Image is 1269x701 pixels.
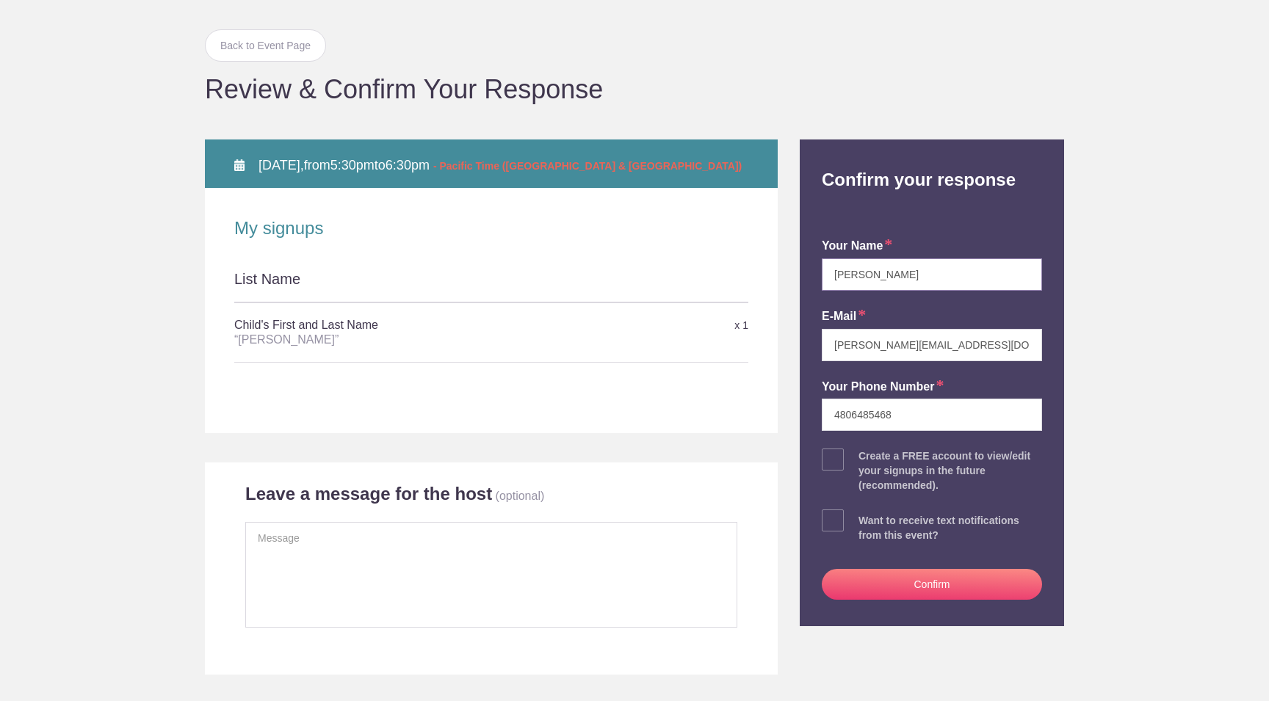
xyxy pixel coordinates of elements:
button: Confirm [822,569,1042,600]
input: e.g. julie@gmail.com [822,329,1042,361]
span: from to [258,158,742,172]
span: - Pacific Time ([GEOGRAPHIC_DATA] & [GEOGRAPHIC_DATA]) [433,160,742,172]
h2: Confirm your response [811,139,1053,191]
h5: Child's First and Last Name [234,310,577,355]
div: Want to receive text notifications from this event? [858,513,1042,542]
label: Your Phone Number [822,379,944,396]
div: x 1 [577,313,748,338]
div: Create a FREE account to view/edit your signups in the future (recommended). [858,448,1042,493]
label: E-mail [822,308,866,325]
span: 5:30pm [330,158,375,172]
input: e.g. +14155552671 [822,399,1042,431]
a: Back to Event Page [205,29,326,62]
label: your name [822,238,892,255]
span: 6:30pm [386,158,430,172]
h2: My signups [234,217,748,239]
img: Calendar alt [234,159,245,171]
h2: Leave a message for the host [245,483,492,505]
span: [DATE], [258,158,304,172]
p: (optional) [496,490,545,502]
input: e.g. Julie Farrell [822,258,1042,291]
div: “[PERSON_NAME]” [234,333,577,347]
h1: Review & Confirm Your Response [205,76,1064,103]
div: List Name [234,269,748,302]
